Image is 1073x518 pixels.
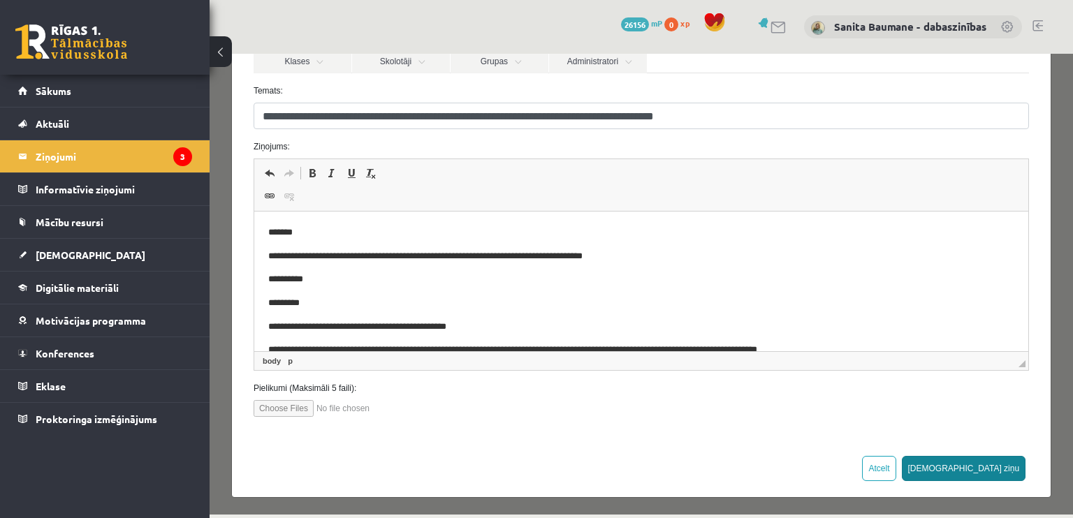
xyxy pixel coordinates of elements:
[18,140,192,172] a: Ziņojumi3
[652,402,686,427] button: Atcelt
[36,281,119,294] span: Digitālie materiāli
[70,110,89,128] a: Atkārtot (vadīšanas taustiņš+Y)
[18,337,192,369] a: Konferences
[15,24,127,59] a: Rīgas 1. Tālmācības vidusskola
[132,110,152,128] a: Pasvītrojums (vadīšanas taustiņš+U)
[664,17,696,29] a: 0 xp
[18,370,192,402] a: Eklase
[651,17,662,29] span: mP
[36,84,71,97] span: Sākums
[18,206,192,238] a: Mācību resursi
[36,140,192,172] legend: Ziņojumi
[621,17,649,31] span: 26156
[36,413,157,425] span: Proktoringa izmēģinājums
[45,158,819,297] iframe: Bagātinātā teksta redaktors, wiswyg-editor-47433774057800-1760173488-508
[692,402,817,427] button: [DEMOGRAPHIC_DATA] ziņu
[93,110,112,128] a: Treknraksts (vadīšanas taustiņš+B)
[18,173,192,205] a: Informatīvie ziņojumi
[36,347,94,360] span: Konferences
[834,20,986,34] a: Sanita Baumane - dabaszinības
[809,306,816,313] span: Mērogot
[36,314,146,327] span: Motivācijas programma
[18,239,192,271] a: [DEMOGRAPHIC_DATA]
[112,110,132,128] a: Slīpraksts (vadīšanas taustiņš+I)
[14,14,760,146] body: Bagātinātā teksta redaktors, wiswyg-editor-47433774057800-1760173488-508
[36,249,145,261] span: [DEMOGRAPHIC_DATA]
[18,272,192,304] a: Digitālie materiāli
[173,147,192,166] i: 3
[152,110,171,128] a: Noņemt stilus
[18,403,192,435] a: Proktoringa izmēģinājums
[36,216,103,228] span: Mācību resursi
[50,133,70,151] a: Saite (vadīšanas taustiņš+K)
[664,17,678,31] span: 0
[18,304,192,336] a: Motivācijas programma
[36,117,69,130] span: Aktuāli
[34,87,830,99] label: Ziņojums:
[34,31,830,43] label: Temats:
[75,301,86,313] a: p elements
[18,75,192,107] a: Sākums
[811,21,825,35] img: Sanita Baumane - dabaszinības
[70,133,89,151] a: Atsaistīt
[680,17,689,29] span: xp
[621,17,662,29] a: 26156 mP
[50,301,74,313] a: body elements
[18,108,192,140] a: Aktuāli
[36,380,66,392] span: Eklase
[36,173,192,205] legend: Informatīvie ziņojumi
[50,110,70,128] a: Atcelt (vadīšanas taustiņš+Z)
[34,328,830,341] label: Pielikumi (Maksimāli 5 faili):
